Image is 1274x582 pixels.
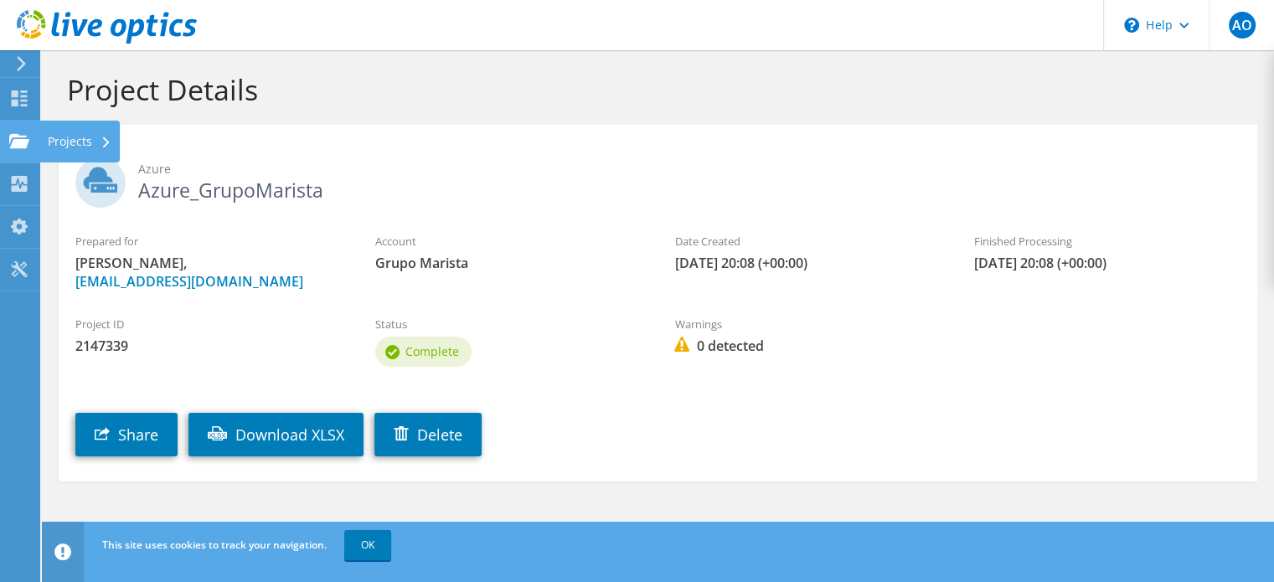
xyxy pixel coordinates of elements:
[375,254,642,272] span: Grupo Marista
[75,316,342,332] label: Project ID
[1124,18,1139,33] svg: \n
[674,316,941,332] label: Warnings
[674,337,941,355] span: 0 detected
[374,413,482,456] a: Delete
[75,233,342,250] label: Prepared for
[75,254,342,291] span: [PERSON_NAME],
[674,233,941,250] label: Date Created
[75,157,1240,199] h2: Azure_GrupoMarista
[375,316,642,332] label: Status
[344,530,391,560] a: OK
[138,160,1240,178] span: Azure
[674,254,941,272] span: [DATE] 20:08 (+00:00)
[39,121,120,162] div: Projects
[1229,12,1256,39] span: AO
[405,343,459,359] span: Complete
[375,233,642,250] label: Account
[75,413,178,456] a: Share
[974,233,1240,250] label: Finished Processing
[102,538,327,552] span: This site uses cookies to track your navigation.
[75,337,342,355] span: 2147339
[67,72,1240,107] h1: Project Details
[188,413,364,456] a: Download XLSX
[974,254,1240,272] span: [DATE] 20:08 (+00:00)
[75,272,303,291] a: [EMAIL_ADDRESS][DOMAIN_NAME]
